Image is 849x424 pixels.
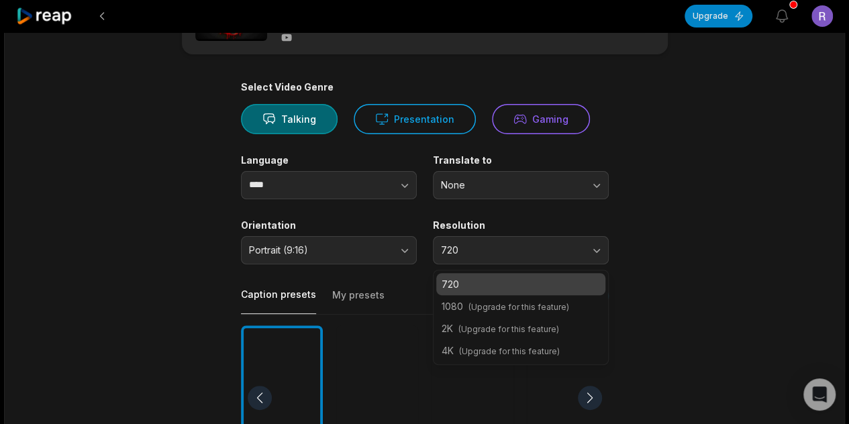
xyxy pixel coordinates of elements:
[442,299,600,313] p: 1080
[685,5,752,28] button: Upgrade
[241,236,417,264] button: Portrait (9:16)
[433,219,609,231] label: Resolution
[241,219,417,231] label: Orientation
[442,277,600,291] p: 720
[433,154,609,166] label: Translate to
[459,346,560,356] span: (Upgrade for this feature)
[433,270,609,365] div: 720
[433,171,609,199] button: None
[354,104,476,134] button: Presentation
[441,244,582,256] span: 720
[241,104,338,134] button: Talking
[441,179,582,191] span: None
[241,288,316,314] button: Caption presets
[332,288,385,314] button: My presets
[468,302,569,312] span: (Upgrade for this feature)
[442,343,600,358] p: 4K
[803,378,836,411] div: Open Intercom Messenger
[492,104,590,134] button: Gaming
[433,236,609,264] button: 720
[458,324,559,334] span: (Upgrade for this feature)
[241,81,609,93] div: Select Video Genre
[241,154,417,166] label: Language
[442,321,600,335] p: 2K
[249,244,390,256] span: Portrait (9:16)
